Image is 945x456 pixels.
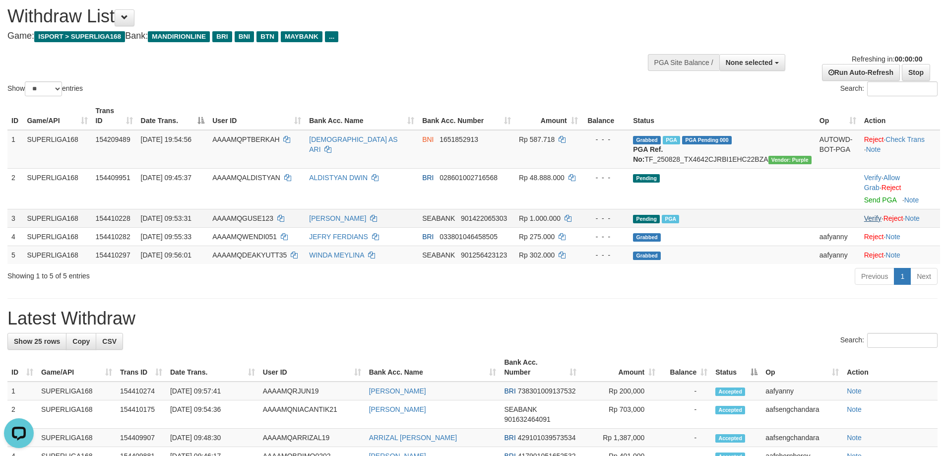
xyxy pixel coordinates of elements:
[719,54,785,71] button: None selected
[864,233,884,241] a: Reject
[855,268,894,285] a: Previous
[864,174,882,182] a: Verify
[7,333,66,350] a: Show 25 rows
[116,353,166,382] th: Trans ID: activate to sort column ascending
[422,233,434,241] span: BRI
[586,134,625,144] div: - - -
[116,382,166,400] td: 154410274
[166,382,259,400] td: [DATE] 09:57:41
[816,102,860,130] th: Op: activate to sort column ascending
[422,174,434,182] span: BRI
[309,135,397,153] a: [DEMOGRAPHIC_DATA] AS ARI
[860,246,940,264] td: ·
[860,168,940,209] td: · ·
[166,429,259,447] td: [DATE] 09:48:30
[461,251,507,259] span: Copy 901256423123 to clipboard
[860,102,940,130] th: Action
[504,387,515,395] span: BRI
[586,213,625,223] div: - - -
[141,135,191,143] span: [DATE] 19:54:56
[259,429,365,447] td: AAAAMQARRIZAL19
[662,215,679,223] span: Marked by aafsengchandara
[500,353,580,382] th: Bank Acc. Number: activate to sort column ascending
[141,214,191,222] span: [DATE] 09:53:31
[860,209,940,227] td: · ·
[7,81,83,96] label: Show entries
[422,135,434,143] span: BNI
[659,429,711,447] td: -
[212,251,287,259] span: AAAAMQDEAKYUTT35
[586,232,625,242] div: - - -
[281,31,322,42] span: MAYBANK
[905,214,920,222] a: Note
[885,233,900,241] a: Note
[96,174,130,182] span: 154409951
[867,333,938,348] input: Search:
[23,246,91,264] td: SUPERLIGA168
[633,252,661,260] span: Grabbed
[894,268,911,285] a: 1
[235,31,254,42] span: BNI
[7,102,23,130] th: ID
[212,214,273,222] span: AAAAMQGUSE123
[852,55,922,63] span: Refreshing in:
[440,233,498,241] span: Copy 033801046458505 to clipboard
[816,130,860,169] td: AUTOWD-BOT-PGA
[212,174,280,182] span: AAAAMQALDISTYAN
[23,130,91,169] td: SUPERLIGA168
[212,135,279,143] span: AAAAMQPTBERKAH
[7,267,386,281] div: Showing 1 to 5 of 5 entries
[25,81,62,96] select: Showentries
[7,382,37,400] td: 1
[885,135,925,143] a: Check Trans
[864,174,900,192] span: ·
[102,337,117,345] span: CSV
[715,406,745,414] span: Accepted
[864,214,882,222] a: Verify
[629,102,816,130] th: Status
[711,353,761,382] th: Status: activate to sort column descending
[519,135,555,143] span: Rp 587.718
[904,196,919,204] a: Note
[309,251,364,259] a: WINDA MEYLINA
[580,382,659,400] td: Rp 200,000
[259,382,365,400] td: AAAAMQRJUN19
[659,400,711,429] td: -
[715,388,745,396] span: Accepted
[365,353,501,382] th: Bank Acc. Name: activate to sort column ascending
[7,246,23,264] td: 5
[37,382,116,400] td: SUPERLIGA168
[504,415,550,423] span: Copy 901632464091 to clipboard
[910,268,938,285] a: Next
[369,405,426,413] a: [PERSON_NAME]
[864,196,896,204] a: Send PGA
[816,227,860,246] td: aafyanny
[761,353,843,382] th: Op: activate to sort column ascending
[580,400,659,429] td: Rp 703,000
[515,102,582,130] th: Amount: activate to sort column ascending
[840,81,938,96] label: Search:
[629,130,816,169] td: TF_250828_TX4642CJRBI1EHC22BZA
[141,233,191,241] span: [DATE] 09:55:33
[166,400,259,429] td: [DATE] 09:54:36
[768,156,812,164] span: Vendor URL: https://trx4.1velocity.biz
[902,64,930,81] a: Stop
[7,31,620,41] h4: Game: Bank:
[860,130,940,169] td: · ·
[633,174,660,183] span: Pending
[116,429,166,447] td: 154409907
[864,174,900,192] a: Allow Grab
[867,81,938,96] input: Search:
[840,333,938,348] label: Search:
[847,434,862,442] a: Note
[822,64,900,81] a: Run Auto-Refresh
[96,251,130,259] span: 154410297
[37,353,116,382] th: Game/API: activate to sort column ascending
[7,227,23,246] td: 4
[659,353,711,382] th: Balance: activate to sort column ascending
[726,59,773,66] span: None selected
[212,233,277,241] span: AAAAMQWENDI051
[461,214,507,222] span: Copy 901422065303 to clipboard
[883,214,903,222] a: Reject
[72,337,90,345] span: Copy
